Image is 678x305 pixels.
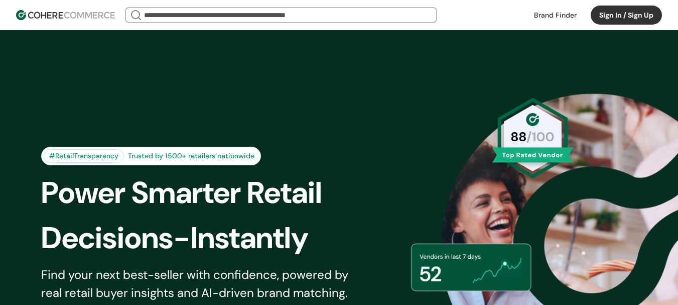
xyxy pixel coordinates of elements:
div: Trusted by 1500+ retailers nationwide [124,151,258,161]
div: Find your next best-seller with confidence, powered by real retail buyer insights and AI-driven b... [41,266,361,302]
div: Power Smarter Retail [41,170,378,216]
img: Cohere Logo [16,10,115,20]
div: Decisions-Instantly [41,216,378,261]
div: #RetailTransparency [44,149,124,163]
button: Sign In / Sign Up [591,6,662,25]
